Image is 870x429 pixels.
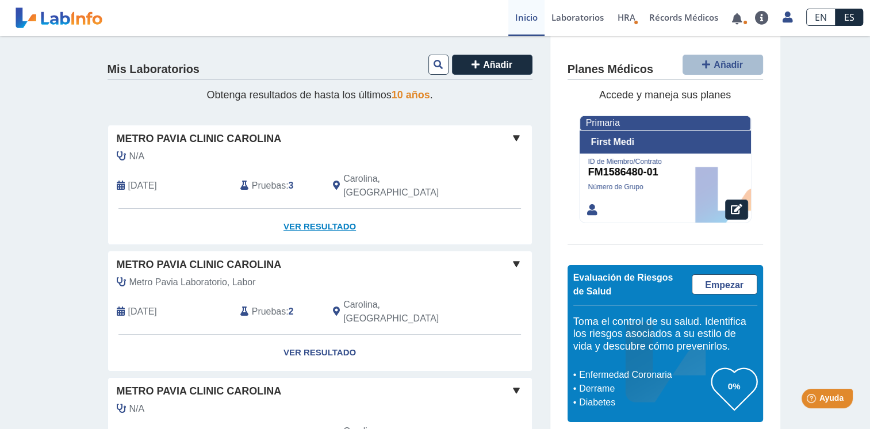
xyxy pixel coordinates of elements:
[252,305,286,319] span: Pruebas
[576,368,711,382] li: Enfermedad Coronaria
[768,384,857,416] iframe: Help widget launcher
[452,55,532,75] button: Añadir
[252,179,286,193] span: Pruebas
[117,384,282,399] span: Metro Pavia Clinic Carolina
[711,379,757,393] h3: 0%
[483,60,512,70] span: Añadir
[714,60,743,70] span: Añadir
[117,257,282,273] span: Metro Pavia Clinic Carolina
[128,179,157,193] span: 2025-08-29
[806,9,835,26] a: EN
[576,396,711,409] li: Diabetes
[586,118,620,128] span: Primaria
[343,298,470,325] span: Carolina, PR
[576,382,711,396] li: Derrame
[129,275,256,289] span: Metro Pavia Laboratorio, Labor
[117,131,282,147] span: Metro Pavia Clinic Carolina
[392,89,430,101] span: 10 años
[232,172,324,200] div: :
[128,305,157,319] span: 2025-08-02
[232,298,324,325] div: :
[835,9,863,26] a: ES
[573,316,757,353] h5: Toma el control de su salud. Identifica los riesgos asociados a su estilo de vida y descubre cómo...
[618,12,635,23] span: HRA
[129,402,145,416] span: N/A
[289,181,294,190] b: 3
[108,209,532,245] a: Ver Resultado
[129,150,145,163] span: N/A
[568,63,653,76] h4: Planes Médicos
[683,55,763,75] button: Añadir
[573,273,673,296] span: Evaluación de Riesgos de Salud
[705,280,743,290] span: Empezar
[343,172,470,200] span: Carolina, PR
[206,89,432,101] span: Obtenga resultados de hasta los últimos .
[108,335,532,371] a: Ver Resultado
[289,307,294,316] b: 2
[108,63,200,76] h4: Mis Laboratorios
[692,274,757,294] a: Empezar
[599,89,731,101] span: Accede y maneja sus planes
